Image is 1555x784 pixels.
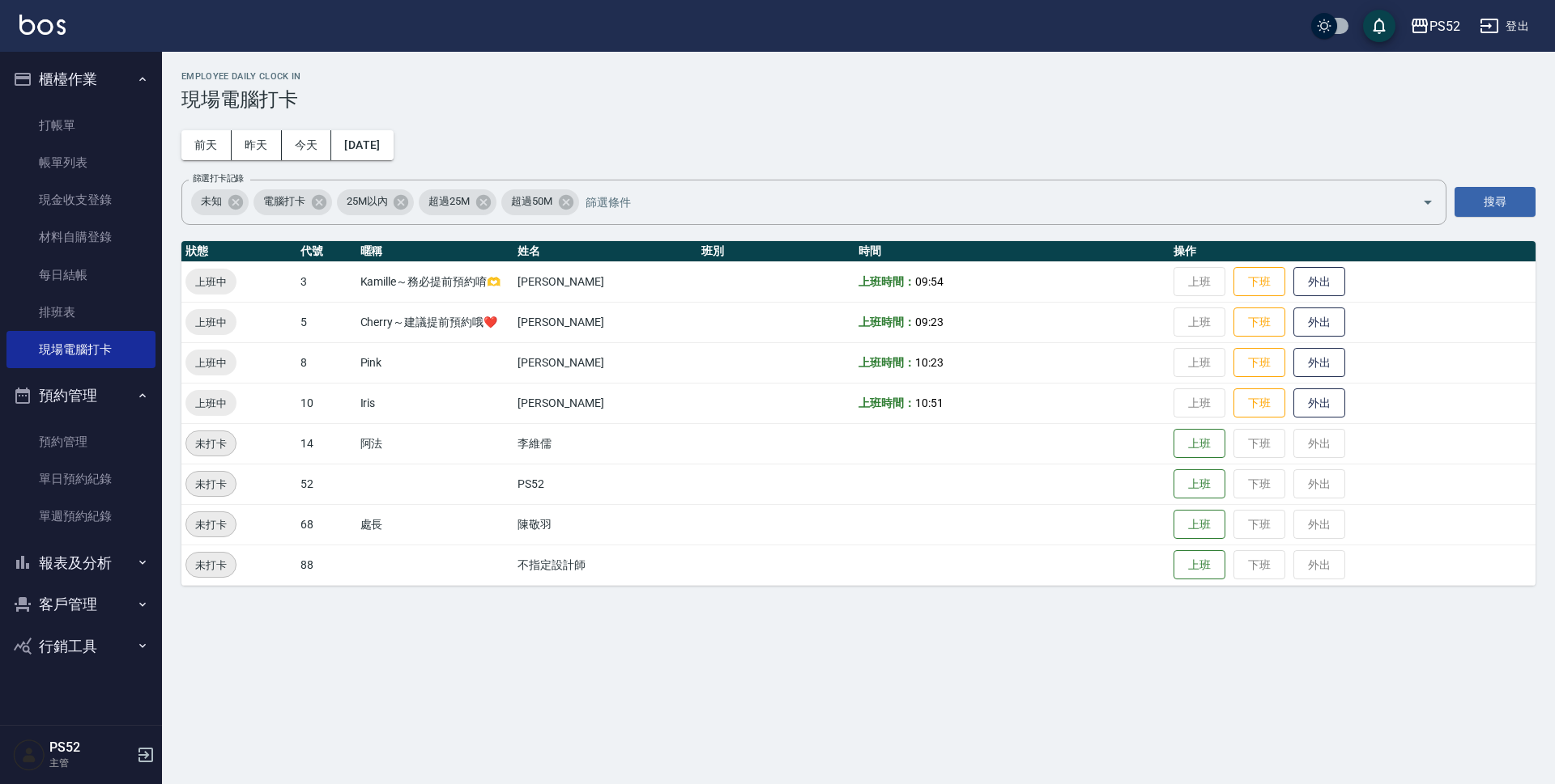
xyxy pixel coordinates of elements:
td: 不指定設計師 [513,545,697,585]
button: 預約管理 [6,375,155,417]
td: [PERSON_NAME] [513,342,697,383]
span: 上班中 [185,314,236,331]
b: 上班時間： [858,356,915,369]
td: 阿法 [356,423,514,464]
button: 下班 [1233,348,1285,378]
input: 篩選條件 [582,188,1394,216]
div: PS52 [1429,16,1460,36]
button: Open [1415,189,1441,215]
td: PS52 [513,464,697,504]
button: 外出 [1293,348,1345,378]
span: 上班中 [185,273,236,290]
a: 每日結帳 [6,256,155,294]
button: 報表及分析 [6,542,155,584]
span: 10:23 [915,356,944,369]
button: 外出 [1293,267,1345,297]
b: 上班時間： [858,316,915,328]
a: 排班表 [6,294,155,331]
button: 櫃檯作業 [6,58,155,100]
a: 帳單列表 [6,144,155,181]
button: 外出 [1293,307,1345,337]
h3: 現場電腦打卡 [181,88,1536,111]
button: 搜尋 [1455,187,1536,217]
button: 上班 [1174,469,1225,499]
button: 行銷工具 [6,625,155,667]
span: 09:23 [915,316,944,328]
button: 下班 [1233,388,1285,418]
a: 單週預約紀錄 [6,498,155,535]
div: 超過25M [419,189,496,215]
button: 上班 [1174,429,1225,459]
span: 超過25M [419,193,479,210]
button: PS52 [1404,10,1467,43]
a: 單日預約紀錄 [6,460,155,498]
td: 10 [296,383,356,423]
td: 52 [296,464,356,504]
p: 主管 [49,756,132,770]
span: 未打卡 [186,435,236,452]
button: save [1363,10,1395,42]
th: 班別 [697,241,855,262]
th: 暱稱 [356,241,514,262]
td: Cherry～建議提前預約哦❤️ [356,302,514,342]
td: 陳敬羽 [513,504,697,545]
span: 未知 [191,193,232,210]
div: 未知 [191,189,249,215]
span: 上班中 [185,395,236,412]
td: Iris [356,383,514,423]
th: 狀態 [181,241,296,262]
td: Pink [356,342,514,383]
span: 超過50M [501,193,562,210]
th: 姓名 [513,241,697,262]
td: Kamille～務必提前預約唷🫶 [356,261,514,302]
button: 上班 [1174,510,1225,540]
b: 上班時間： [858,396,915,409]
td: 5 [296,302,356,342]
span: 09:54 [915,275,944,288]
div: 電腦打卡 [253,189,332,215]
b: 上班時間： [858,275,915,288]
a: 預約管理 [6,423,155,460]
span: 未打卡 [186,516,236,533]
th: 操作 [1169,241,1536,262]
th: 時間 [854,241,1169,262]
td: 3 [296,261,356,302]
div: 超過50M [501,189,579,215]
button: 外出 [1293,388,1345,418]
span: 未打卡 [186,557,236,574]
button: 前天 [181,130,232,160]
td: 8 [296,342,356,383]
label: 篩選打卡記錄 [193,172,244,184]
span: 10:51 [915,396,944,409]
span: 上班中 [185,354,236,371]
button: 今天 [282,130,332,160]
td: 14 [296,423,356,464]
td: [PERSON_NAME] [513,302,697,342]
div: 25M以內 [337,189,415,215]
span: 25M以內 [337,193,398,210]
button: 登出 [1473,11,1536,41]
h5: PS52 [49,740,132,756]
th: 代號 [296,241,356,262]
button: [DATE] [331,130,393,160]
button: 客戶管理 [6,583,155,625]
button: 下班 [1233,307,1285,337]
h2: Employee Daily Clock In [181,71,1536,82]
a: 現場電腦打卡 [6,331,155,368]
a: 材料自購登錄 [6,218,155,256]
a: 打帳單 [6,107,155,144]
button: 下班 [1233,267,1285,297]
td: 處長 [356,504,514,545]
span: 未打卡 [186,476,236,493]
td: 68 [296,504,356,545]
td: [PERSON_NAME] [513,383,697,423]
td: [PERSON_NAME] [513,261,697,302]
button: 昨天 [232,130,282,160]
img: Logo [19,15,66,35]
button: 上班 [1174,550,1225,580]
img: Person [13,739,45,771]
td: 李維儒 [513,423,697,464]
span: 電腦打卡 [253,193,315,210]
a: 現金收支登錄 [6,181,155,218]
td: 88 [296,545,356,585]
